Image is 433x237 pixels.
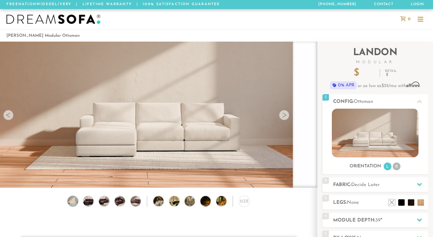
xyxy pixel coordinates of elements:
[239,196,250,207] div: Size
[82,196,94,206] img: Landon Modular Ottoman no legs 2
[6,31,80,40] li: [PERSON_NAME] Modular Ottoman
[330,81,357,89] span: 0% APR
[129,196,141,206] img: Landon Modular Ottoman no legs 5
[381,84,389,88] span: $55
[332,109,419,157] img: landon-sofa-no_legs-no_pillows-1.jpg
[322,231,329,237] span: 5
[18,3,49,6] em: Nationwide
[385,70,397,77] p: Retail
[354,68,375,78] p: $
[333,98,428,105] h2: Config:
[322,213,329,219] span: 4
[322,94,329,101] span: 1
[386,73,396,77] em: $
[406,17,410,21] span: 0
[322,177,329,184] span: 2
[185,196,203,206] img: DreamSofa Modular Sofa & Sectional Video Presentation 3
[169,196,188,206] img: DreamSofa Modular Sofa & Sectional Video Presentation 2
[333,181,428,189] h2: Fabric:
[397,16,414,22] a: 0
[98,196,110,206] img: Landon Modular Ottoman no legs 3
[322,195,329,202] span: 3
[375,218,380,223] span: 39
[67,196,79,206] img: Landon Modular Ottoman no legs 1
[114,196,126,206] img: Landon Modular Ottoman no legs 4
[384,163,391,170] li: L
[350,163,381,169] h3: Orientation
[354,99,373,104] span: Ottoman
[393,163,400,170] li: R
[137,3,138,6] span: |
[200,196,219,206] img: DreamSofa Modular Sofa & Sectional Video Presentation 4
[322,60,428,64] span: Modular
[406,82,420,87] span: Affirm
[347,200,359,205] span: None
[351,183,380,187] span: Decide Later
[76,3,78,6] span: |
[322,81,428,89] p: or as low as /mo with .
[322,48,428,64] h2: Landon
[216,196,235,206] img: DreamSofa Modular Sofa & Sectional Video Presentation 5
[333,217,428,224] h2: Module Depth: "
[333,199,428,206] h2: Legs:
[6,15,101,24] img: DreamSofa - Inspired By Life, Designed By You
[153,196,172,206] img: DreamSofa Modular Sofa & Sectional Video Presentation 1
